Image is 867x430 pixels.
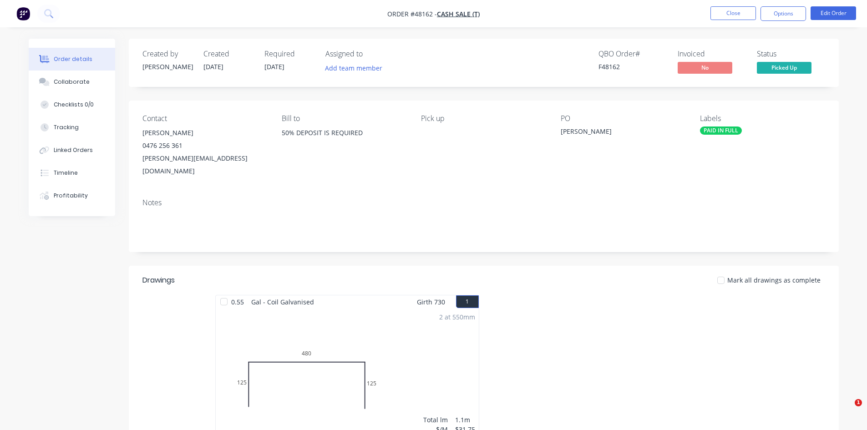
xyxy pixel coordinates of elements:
[855,399,862,406] span: 1
[29,162,115,184] button: Timeline
[264,62,284,71] span: [DATE]
[16,7,30,20] img: Factory
[325,62,387,74] button: Add team member
[421,114,546,123] div: Pick up
[757,62,811,76] button: Picked Up
[29,116,115,139] button: Tracking
[700,126,742,135] div: PAID IN FULL
[54,123,79,132] div: Tracking
[54,192,88,200] div: Profitability
[439,312,475,322] div: 2 at 550mm
[228,295,248,309] span: 0.55
[598,50,667,58] div: QBO Order #
[282,126,406,156] div: 50% DEPOSIT IS REQUIRED
[700,114,825,123] div: Labels
[54,169,78,177] div: Timeline
[761,6,806,21] button: Options
[142,198,825,207] div: Notes
[29,139,115,162] button: Linked Orders
[54,101,94,109] div: Checklists 0/0
[29,184,115,207] button: Profitability
[264,50,314,58] div: Required
[142,50,193,58] div: Created by
[54,78,90,86] div: Collaborate
[423,415,448,425] div: Total lm
[757,50,825,58] div: Status
[678,50,746,58] div: Invoiced
[203,62,223,71] span: [DATE]
[142,126,267,177] div: [PERSON_NAME]0476 256 361[PERSON_NAME][EMAIL_ADDRESS][DOMAIN_NAME]
[54,55,92,63] div: Order details
[456,295,479,308] button: 1
[142,114,267,123] div: Contact
[54,146,93,154] div: Linked Orders
[29,48,115,71] button: Order details
[757,62,811,73] span: Picked Up
[142,152,267,177] div: [PERSON_NAME][EMAIL_ADDRESS][DOMAIN_NAME]
[203,50,254,58] div: Created
[678,62,732,73] span: No
[387,10,437,18] span: Order #48162 -
[455,415,475,425] div: 1.1m
[710,6,756,20] button: Close
[811,6,856,20] button: Edit Order
[248,295,318,309] span: Gal - Coil Galvanised
[142,139,267,152] div: 0476 256 361
[417,295,445,309] span: Girth 730
[561,114,685,123] div: PO
[29,93,115,116] button: Checklists 0/0
[142,62,193,71] div: [PERSON_NAME]
[437,10,480,18] a: CASH SALE (T)
[598,62,667,71] div: F48162
[320,62,387,74] button: Add team member
[836,399,858,421] iframe: Intercom live chat
[142,126,267,139] div: [PERSON_NAME]
[727,275,821,285] span: Mark all drawings as complete
[282,114,406,123] div: Bill to
[142,275,175,286] div: Drawings
[325,50,416,58] div: Assigned to
[29,71,115,93] button: Collaborate
[282,126,406,139] div: 50% DEPOSIT IS REQUIRED
[561,126,674,139] div: [PERSON_NAME]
